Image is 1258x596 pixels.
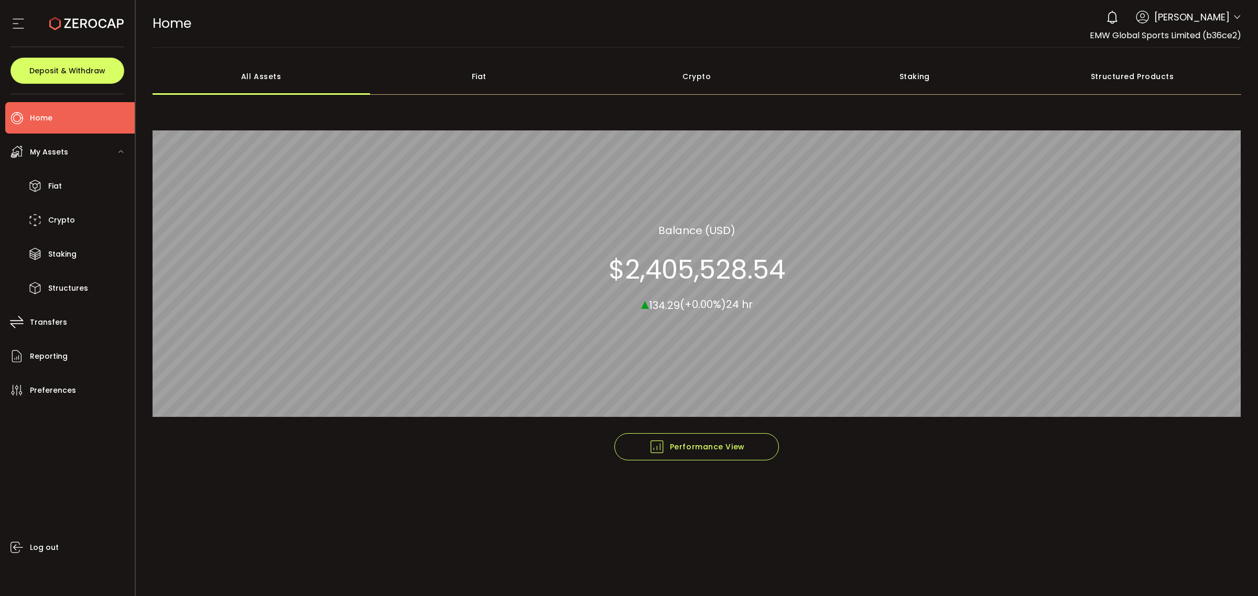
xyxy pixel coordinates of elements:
span: EMW Global Sports Limited (b36ce2) [1090,29,1241,41]
span: Transfers [30,315,67,330]
span: Reporting [30,349,68,364]
span: Home [153,14,191,32]
span: Log out [30,540,59,555]
div: Crypto [588,58,806,95]
section: $2,405,528.54 [609,253,785,285]
div: Fiat [370,58,588,95]
span: My Assets [30,145,68,160]
span: Performance View [649,439,745,455]
div: Staking [806,58,1024,95]
span: Fiat [48,179,62,194]
span: Staking [48,247,77,262]
div: All Assets [153,58,371,95]
button: Performance View [614,433,779,460]
button: Deposit & Withdraw [10,58,124,84]
span: 24 hr [726,297,753,312]
span: Deposit & Withdraw [29,67,105,74]
span: 134.29 [649,297,680,312]
span: Preferences [30,383,76,398]
div: Structured Products [1024,58,1242,95]
span: (+0.00%) [680,297,726,312]
span: Crypto [48,213,75,228]
iframe: Chat Widget [1206,546,1258,596]
span: Home [30,111,52,126]
span: [PERSON_NAME] [1154,10,1230,24]
span: ▴ [641,292,649,314]
section: Balance (USD) [658,222,735,238]
span: Structures [48,281,88,296]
